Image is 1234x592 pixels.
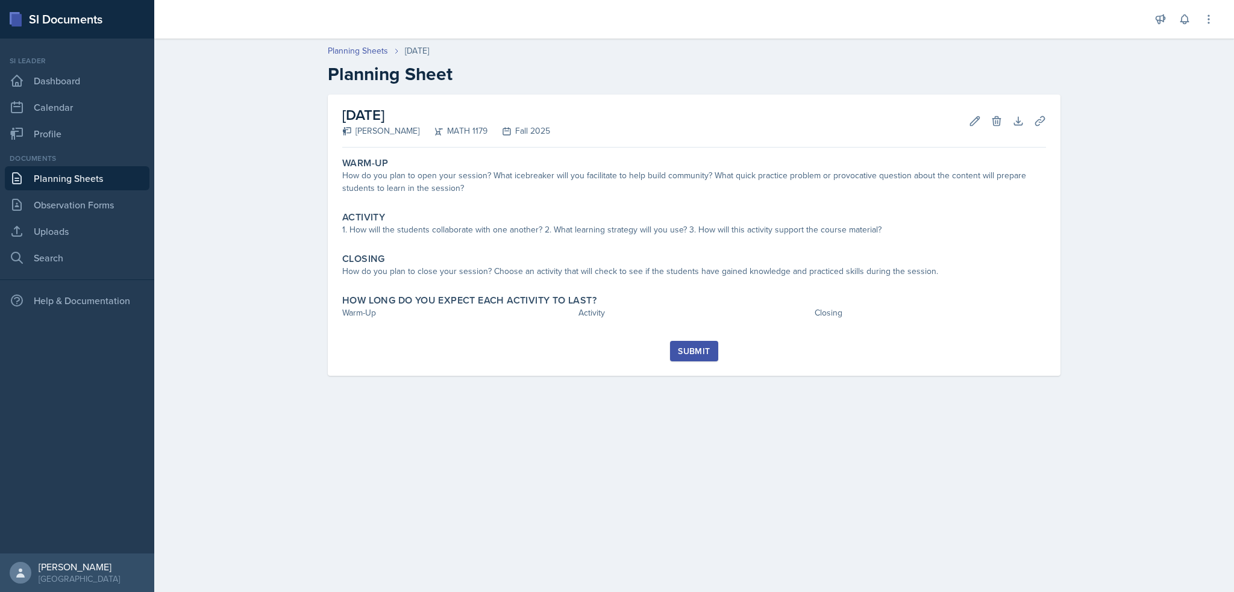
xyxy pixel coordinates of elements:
a: Dashboard [5,69,149,93]
a: Planning Sheets [5,166,149,190]
div: 1. How will the students collaborate with one another? 2. What learning strategy will you use? 3.... [342,223,1046,236]
a: Planning Sheets [328,45,388,57]
div: [DATE] [405,45,429,57]
div: Warm-Up [342,307,574,319]
label: Closing [342,253,385,265]
div: Activity [578,307,810,319]
h2: Planning Sheet [328,63,1060,85]
div: [PERSON_NAME] [342,125,419,137]
div: Fall 2025 [487,125,550,137]
div: Si leader [5,55,149,66]
div: Help & Documentation [5,288,149,313]
h2: [DATE] [342,104,550,126]
div: [PERSON_NAME] [39,561,120,573]
button: Submit [670,341,718,361]
label: Activity [342,211,385,223]
div: MATH 1179 [419,125,487,137]
div: Submit [678,346,710,356]
label: Warm-Up [342,157,389,169]
div: [GEOGRAPHIC_DATA] [39,573,120,585]
div: Documents [5,153,149,164]
a: Calendar [5,95,149,119]
a: Uploads [5,219,149,243]
a: Observation Forms [5,193,149,217]
a: Profile [5,122,149,146]
div: How do you plan to open your session? What icebreaker will you facilitate to help build community... [342,169,1046,195]
div: Closing [815,307,1046,319]
a: Search [5,246,149,270]
label: How long do you expect each activity to last? [342,294,597,307]
div: How do you plan to close your session? Choose an activity that will check to see if the students ... [342,265,1046,278]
